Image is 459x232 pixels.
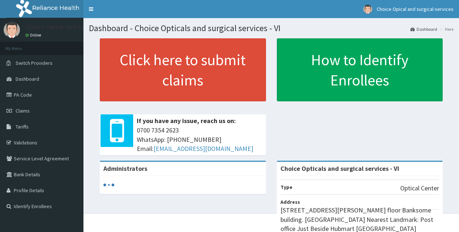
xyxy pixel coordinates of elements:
[25,33,43,38] a: Online
[438,26,454,32] li: Here
[280,164,399,173] strong: Choice Opticals and surgical services - VI
[363,5,372,14] img: User Image
[100,38,266,101] a: Click here to submit claims
[410,26,437,32] a: Dashboard
[137,126,262,153] span: 0700 7354 2623 WhatsApp: [PHONE_NUMBER] Email:
[103,164,147,173] b: Administrators
[103,180,114,190] svg: audio-loading
[137,117,236,125] b: If you have any issue, reach us on:
[25,24,124,30] p: Choice Opical and surgical services
[280,199,300,205] b: Address
[16,60,53,66] span: Switch Providers
[16,107,30,114] span: Claims
[16,123,29,130] span: Tariffs
[377,6,454,12] span: Choice Opical and surgical services
[89,24,454,33] h1: Dashboard - Choice Opticals and surgical services - VI
[16,76,39,82] span: Dashboard
[153,144,253,153] a: [EMAIL_ADDRESS][DOMAIN_NAME]
[4,22,20,38] img: User Image
[277,38,443,101] a: How to Identify Enrollees
[280,184,292,190] b: Type
[400,184,439,193] p: Optical Center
